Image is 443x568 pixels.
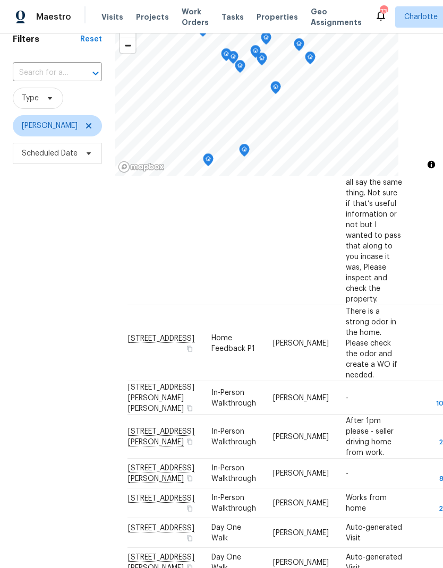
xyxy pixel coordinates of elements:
[22,121,78,131] span: [PERSON_NAME]
[13,34,80,45] h1: Filters
[346,494,387,512] span: Works from home
[273,559,329,566] span: [PERSON_NAME]
[136,12,169,22] span: Projects
[250,45,261,62] div: Map marker
[120,38,135,53] button: Zoom out
[211,494,256,512] span: In-Person Walkthrough
[235,60,245,76] div: Map marker
[203,153,214,170] div: Map marker
[305,51,316,68] div: Map marker
[404,12,438,22] span: Charlotte
[22,93,39,104] span: Type
[118,161,165,173] a: Mapbox homepage
[80,34,102,45] div: Reset
[221,48,232,65] div: Map marker
[428,159,435,170] span: Toggle attribution
[346,394,348,401] span: -
[115,17,398,176] canvas: Map
[182,6,209,28] span: Work Orders
[270,81,281,98] div: Map marker
[211,389,256,407] span: In-Person Walkthrough
[22,148,78,159] span: Scheduled Date
[380,6,387,17] div: 73
[257,53,267,69] div: Map marker
[346,524,402,542] span: Auto-generated Visit
[294,38,304,55] div: Map marker
[346,417,394,456] span: After 1pm please - seller driving home from work.
[128,383,194,412] span: [STREET_ADDRESS][PERSON_NAME][PERSON_NAME]
[211,464,256,483] span: In-Person Walkthrough
[185,533,194,543] button: Copy Address
[257,12,298,22] span: Properties
[101,12,123,22] span: Visits
[346,470,348,477] span: -
[36,12,71,22] span: Maestro
[346,307,397,378] span: There is a strong odor in the home. Please check the odor and create a WO if needed.
[273,433,329,440] span: [PERSON_NAME]
[425,158,438,171] button: Toggle attribution
[185,474,194,483] button: Copy Address
[273,339,329,347] span: [PERSON_NAME]
[273,394,329,401] span: [PERSON_NAME]
[185,436,194,446] button: Copy Address
[273,470,329,477] span: [PERSON_NAME]
[211,524,241,542] span: Day One Walk
[88,66,103,81] button: Open
[185,403,194,412] button: Copy Address
[185,504,194,513] button: Copy Address
[221,13,244,21] span: Tasks
[185,343,194,353] button: Copy Address
[273,500,329,507] span: [PERSON_NAME]
[211,334,255,352] span: Home Feedback P1
[13,65,72,81] input: Search for an address...
[211,427,256,445] span: In-Person Walkthrough
[228,51,238,67] div: Map marker
[311,6,362,28] span: Geo Assignments
[239,144,250,160] div: Map marker
[261,32,271,48] div: Map marker
[273,529,329,537] span: [PERSON_NAME]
